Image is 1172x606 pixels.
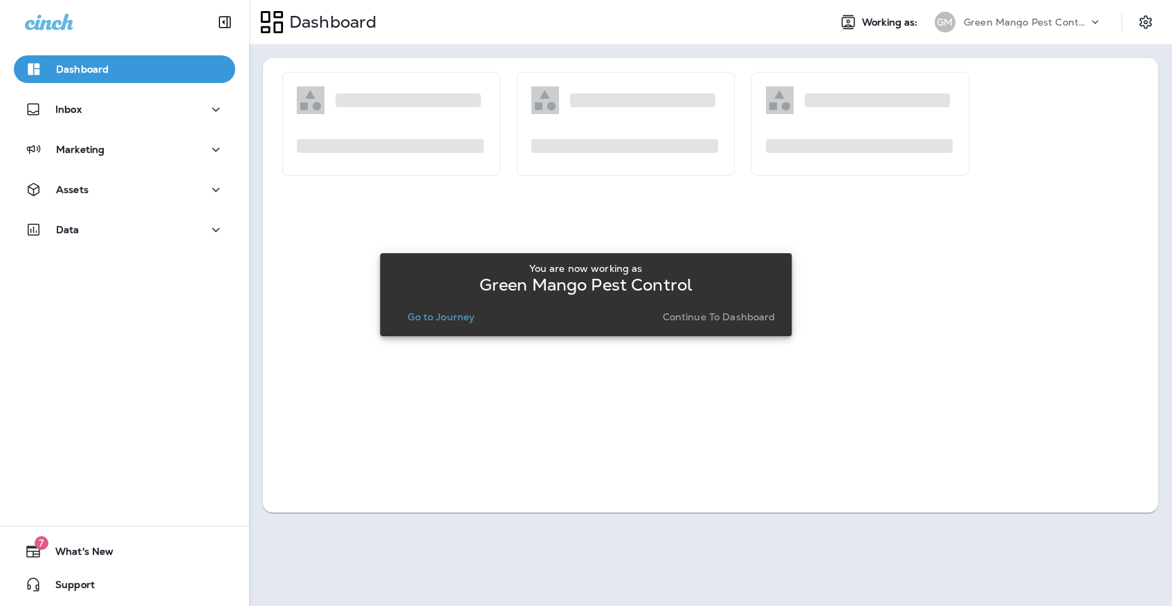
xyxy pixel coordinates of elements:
[408,311,475,322] p: Go to Journey
[14,216,235,244] button: Data
[56,144,104,155] p: Marketing
[35,536,48,550] span: 7
[935,12,955,33] div: GM
[284,12,376,33] p: Dashboard
[56,184,89,195] p: Assets
[479,279,693,291] p: Green Mango Pest Control
[862,17,921,28] span: Working as:
[14,176,235,203] button: Assets
[14,571,235,598] button: Support
[14,95,235,123] button: Inbox
[964,17,1088,28] p: Green Mango Pest Control
[42,546,113,562] span: What's New
[14,538,235,565] button: 7What's New
[42,579,95,596] span: Support
[14,136,235,163] button: Marketing
[14,55,235,83] button: Dashboard
[55,104,82,115] p: Inbox
[529,263,642,274] p: You are now working as
[56,64,109,75] p: Dashboard
[1133,10,1158,35] button: Settings
[663,311,776,322] p: Continue to Dashboard
[56,224,80,235] p: Data
[402,307,480,327] button: Go to Journey
[657,307,781,327] button: Continue to Dashboard
[205,8,244,36] button: Collapse Sidebar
